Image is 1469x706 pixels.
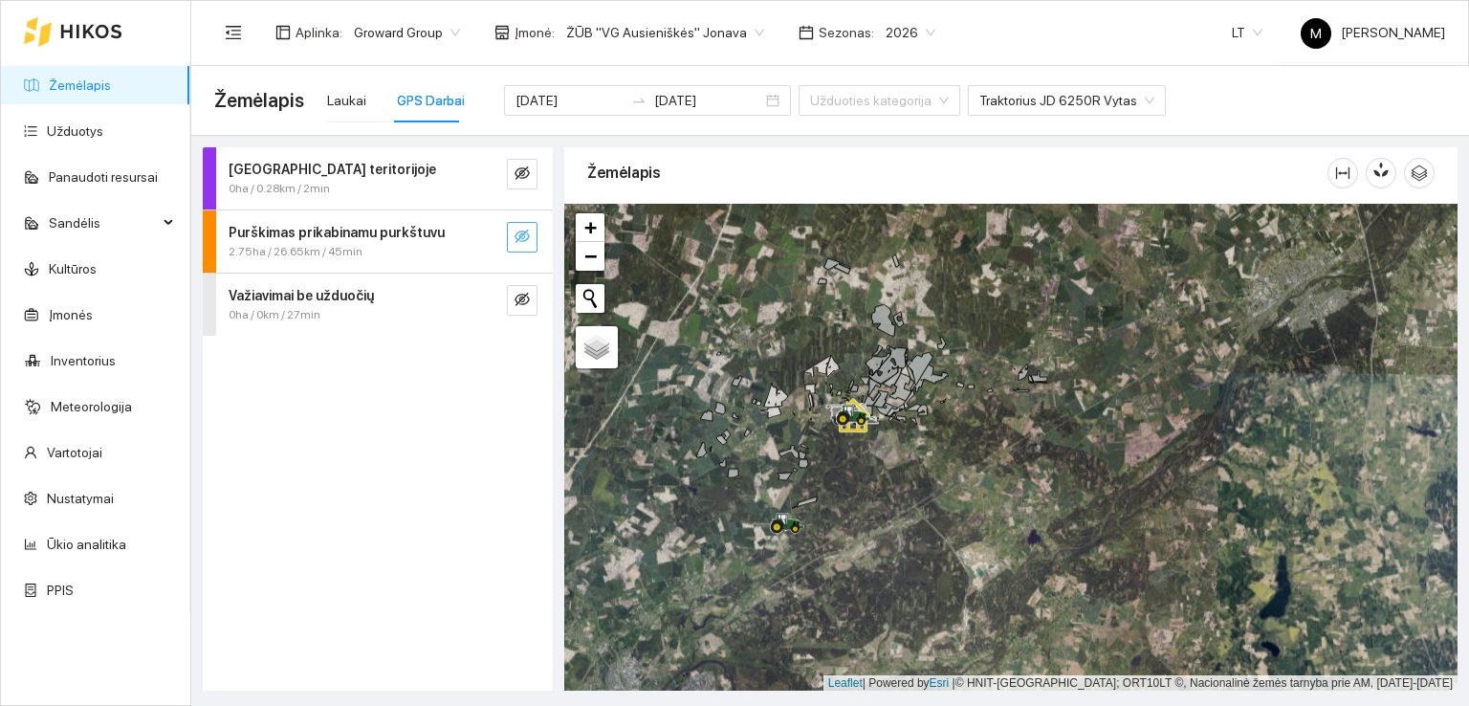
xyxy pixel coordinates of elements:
[515,90,624,111] input: Pradžios data
[1232,18,1262,47] span: LT
[203,210,553,273] div: Purškimas prikabinamu purkštuvu2.75ha / 26.65km / 45mineye-invisible
[587,145,1327,200] div: Žemėlapis
[47,445,102,460] a: Vartotojai
[327,90,366,111] div: Laukai
[203,274,553,336] div: Važiavimai be užduočių0ha / 0km / 27mineye-invisible
[979,86,1154,115] span: Traktorius JD 6250R Vytas
[51,399,132,414] a: Meteorologija
[799,25,814,40] span: calendar
[631,93,647,108] span: swap-right
[584,244,597,268] span: −
[397,90,465,111] div: GPS Darbai
[229,243,362,261] span: 2.75ha / 26.65km / 45min
[229,225,445,240] strong: Purškimas prikabinamu purkštuvu
[214,85,304,116] span: Žemėlapis
[47,123,103,139] a: Užduotys
[576,326,618,368] a: Layers
[1328,165,1357,181] span: column-width
[566,18,764,47] span: ŽŪB "VG Ausieniškės" Jonava
[229,162,436,177] strong: [GEOGRAPHIC_DATA] teritorijoje
[47,537,126,552] a: Ūkio analitika
[49,261,97,276] a: Kultūros
[229,180,330,198] span: 0ha / 0.28km / 2min
[515,292,530,310] span: eye-invisible
[930,676,950,690] a: Esri
[953,676,955,690] span: |
[275,25,291,40] span: layout
[296,22,342,43] span: Aplinka :
[229,306,320,324] span: 0ha / 0km / 27min
[584,215,597,239] span: +
[1327,158,1358,188] button: column-width
[354,18,460,47] span: Groward Group
[507,222,537,253] button: eye-invisible
[494,25,510,40] span: shop
[229,288,374,303] strong: Važiavimai be užduočių
[507,159,537,189] button: eye-invisible
[49,307,93,322] a: Įmonės
[49,77,111,93] a: Žemėlapis
[49,169,158,185] a: Panaudoti resursai
[47,583,74,598] a: PPIS
[576,242,604,271] a: Zoom out
[631,93,647,108] span: to
[47,491,114,506] a: Nustatymai
[886,18,935,47] span: 2026
[828,676,863,690] a: Leaflet
[515,229,530,247] span: eye-invisible
[823,675,1458,692] div: | Powered by © HNIT-[GEOGRAPHIC_DATA]; ORT10LT ©, Nacionalinė žemės tarnyba prie AM, [DATE]-[DATE]
[225,24,242,41] span: menu-fold
[1301,25,1445,40] span: [PERSON_NAME]
[576,213,604,242] a: Zoom in
[819,22,874,43] span: Sezonas :
[51,353,116,368] a: Inventorius
[515,22,555,43] span: Įmonė :
[654,90,762,111] input: Pabaigos data
[576,284,604,313] button: Initiate a new search
[49,204,158,242] span: Sandėlis
[515,165,530,184] span: eye-invisible
[507,285,537,316] button: eye-invisible
[214,13,252,52] button: menu-fold
[1310,18,1322,49] span: M
[203,147,553,210] div: [GEOGRAPHIC_DATA] teritorijoje0ha / 0.28km / 2mineye-invisible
